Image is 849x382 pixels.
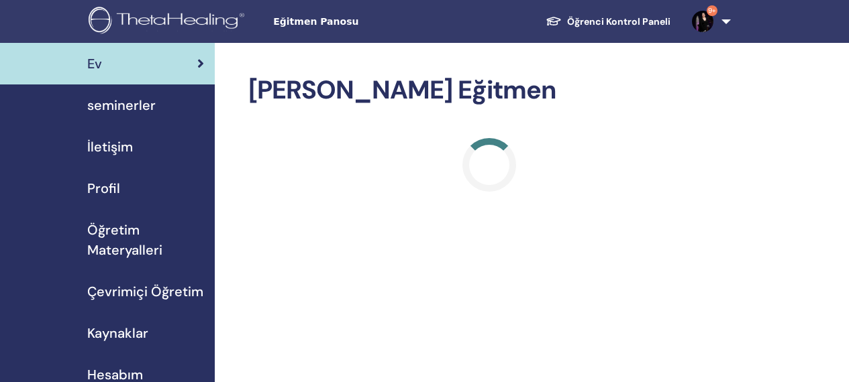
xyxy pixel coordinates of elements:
span: 9+ [707,5,717,16]
span: Eğitmen Panosu [273,15,475,29]
img: logo.png [89,7,249,37]
span: Profil [87,178,120,198]
img: graduation-cap-white.svg [546,15,562,27]
span: seminerler [87,95,156,115]
span: Öğretim Materyalleri [87,220,204,260]
span: İletişim [87,137,133,157]
h2: [PERSON_NAME] Eğitmen [248,75,731,106]
a: Öğrenci Kontrol Paneli [535,9,681,34]
span: Kaynaklar [87,323,148,343]
span: Çevrimiçi Öğretim [87,281,203,302]
img: default.jpg [692,11,713,32]
span: Ev [87,54,102,74]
